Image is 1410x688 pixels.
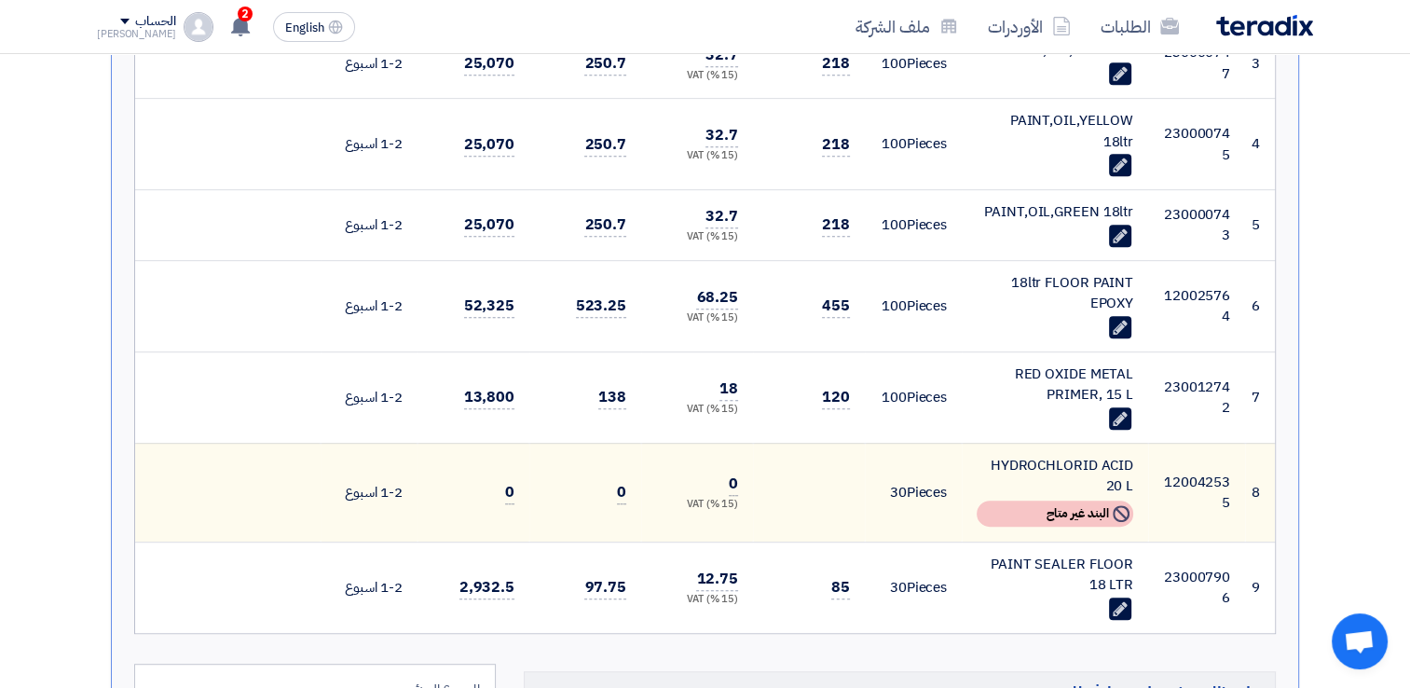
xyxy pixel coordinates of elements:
span: 68.25 [696,286,738,310]
td: 1-2 اسبوع [321,351,418,443]
span: 32.7 [705,44,738,67]
div: (15 %) VAT [656,310,738,326]
td: Pieces [865,260,962,351]
span: 13,800 [464,386,514,409]
span: 97.75 [584,576,626,599]
div: 18ltr FLOOR PAINT EPOXY [977,272,1133,314]
span: 100 [882,214,907,235]
span: 25,070 [464,133,514,157]
td: 7 [1245,351,1275,443]
td: Pieces [865,28,962,99]
td: 1-2 اسبوع [321,542,418,633]
span: 12.75 [696,568,738,591]
div: (15 %) VAT [656,68,738,84]
div: الحساب [135,14,175,30]
span: 100 [882,53,907,74]
td: 1-2 اسبوع [321,28,418,99]
span: 250.7 [584,133,626,157]
td: 9 [1245,542,1275,633]
span: 250.7 [584,52,626,76]
td: 120042535 [1148,443,1245,542]
span: 100 [882,296,907,316]
span: 0 [729,473,738,496]
td: Pieces [865,351,962,443]
span: English [285,21,324,34]
td: 6 [1245,260,1275,351]
span: 25,070 [464,213,514,237]
span: 138 [598,386,626,409]
td: 230000743 [1148,190,1245,261]
td: Pieces [865,190,962,261]
span: 25,070 [464,52,514,76]
td: 1-2 اسبوع [321,443,418,542]
span: 32.7 [705,205,738,228]
span: 0 [505,481,514,504]
div: البند غير متاح [977,501,1133,527]
span: 100 [882,133,907,154]
a: ملف الشركة [841,5,973,48]
span: 18 [719,378,738,401]
div: RED OXIDE METAL PRIMER, 15 L [977,364,1133,406]
span: 250.7 [584,213,626,237]
span: 2 [238,7,253,21]
div: (15 %) VAT [656,497,738,513]
td: Pieces [865,443,962,542]
td: 1-2 اسبوع [321,190,418,261]
div: PAINT,OIL,YELLOW 18ltr [977,110,1133,152]
td: 120025764 [1148,260,1245,351]
td: 1-2 اسبوع [321,260,418,351]
td: 5 [1245,190,1275,261]
span: 218 [822,52,850,76]
td: 230007906 [1148,542,1245,633]
td: 230012742 [1148,351,1245,443]
span: 85 [831,576,850,599]
span: 455 [822,295,850,318]
span: 52,325 [464,295,514,318]
td: Pieces [865,542,962,633]
div: [PERSON_NAME] [97,29,176,39]
span: 30 [890,482,907,502]
div: PAINT SEALER FLOOR 18 LTR [977,554,1133,596]
td: Pieces [865,99,962,190]
a: الطلبات [1086,5,1194,48]
a: الأوردرات [973,5,1086,48]
td: 4 [1245,99,1275,190]
div: (15 %) VAT [656,402,738,418]
div: (15 %) VAT [656,148,738,164]
span: 523.25 [576,295,626,318]
td: 230000745 [1148,99,1245,190]
div: Open chat [1332,613,1388,669]
img: Teradix logo [1216,15,1313,36]
td: 3 [1245,28,1275,99]
span: 100 [882,387,907,407]
span: 120 [822,386,850,409]
div: PAINT,OIL,GREEN 18ltr [977,201,1133,223]
div: (15 %) VAT [656,592,738,608]
span: 218 [822,133,850,157]
div: (15 %) VAT [656,229,738,245]
img: profile_test.png [184,12,213,42]
span: 218 [822,213,850,237]
button: English [273,12,355,42]
span: 2,932.5 [459,576,514,599]
span: 32.7 [705,124,738,147]
td: 230000747 [1148,28,1245,99]
td: 1-2 اسبوع [321,99,418,190]
span: 0 [617,481,626,504]
span: 30 [890,577,907,598]
td: 8 [1245,443,1275,542]
div: HYDROCHLORID ACID 20 L [977,455,1133,497]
